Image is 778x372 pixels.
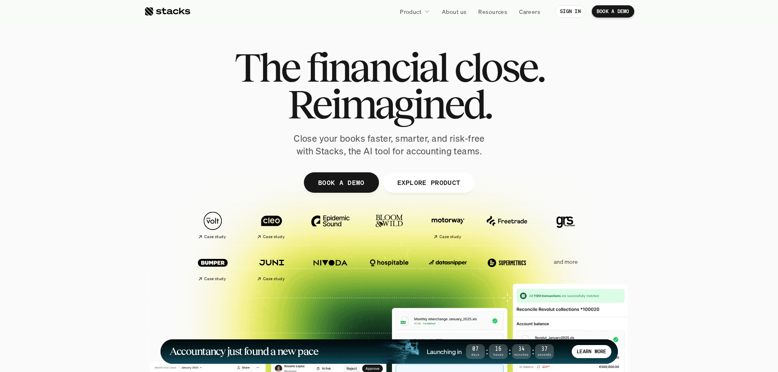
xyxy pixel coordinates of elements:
[427,347,462,356] h4: Launching in
[187,249,238,285] a: Case study
[560,9,581,14] p: SIGN IN
[263,234,285,239] h2: Case study
[519,7,540,16] p: Careers
[514,4,545,19] a: Careers
[303,172,379,193] a: BOOK A DEMO
[234,49,299,86] span: The
[597,9,629,14] p: BOOK A DEMO
[508,347,512,356] strong: :
[466,347,485,352] span: 07
[473,4,512,19] a: Resources
[478,7,507,16] p: Resources
[439,234,461,239] h2: Case study
[535,353,554,356] span: Seconds
[454,49,544,86] span: close.
[442,7,466,16] p: About us
[577,349,606,354] p: LEARN MORE
[512,353,531,356] span: Minutes
[287,86,491,123] span: Reimagined.
[204,234,226,239] h2: Case study
[397,176,460,188] p: EXPLORE PRODUCT
[306,49,447,86] span: financial
[246,207,297,243] a: Case study
[287,132,491,158] p: Close your books faster, smarter, and risk-free with Stacks, the AI tool for accounting teams.
[263,276,285,281] h2: Case study
[512,347,531,352] span: 34
[592,5,634,18] a: BOOK A DEMO
[485,347,489,356] strong: :
[204,276,226,281] h2: Case study
[169,347,319,356] h1: Accountancy just found a new pace
[161,339,618,364] a: Accountancy just found a new paceLaunching in07Days:16Hours:34Minutes:37SecondsLEARN MORE
[466,353,485,356] span: Days
[531,347,535,356] strong: :
[246,249,297,285] a: Case study
[437,4,471,19] a: About us
[555,5,586,18] a: SIGN IN
[318,176,364,188] p: BOOK A DEMO
[383,172,475,193] a: EXPLORE PRODUCT
[535,347,554,352] span: 37
[489,353,508,356] span: Hours
[489,347,508,352] span: 16
[423,207,473,243] a: Case study
[540,258,591,265] p: and more
[400,7,421,16] p: Product
[187,207,238,243] a: Case study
